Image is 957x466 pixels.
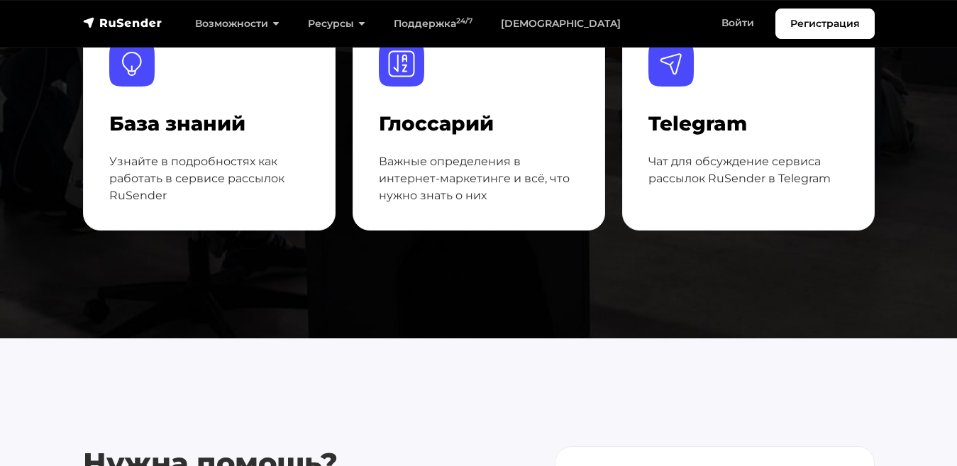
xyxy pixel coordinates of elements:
[181,9,294,38] a: Возможности
[707,9,768,38] a: Войти
[379,112,579,136] h4: Глоссарий
[379,153,579,204] p: Важные определения в интернет-маркетинге и всё, что нужно знать о них
[109,41,155,87] img: База знаний
[487,9,635,38] a: [DEMOGRAPHIC_DATA]
[353,15,605,231] a: Глоссарий Глоссарий Важные определения в интернет-маркетинге и всё, что нужно знать о них
[456,16,472,26] sup: 24/7
[380,9,487,38] a: Поддержка24/7
[83,16,162,30] img: RuSender
[83,15,336,231] a: База знаний База знаний Узнайте в подробностях как работать в сервисе рассылок RuSender
[648,153,848,187] p: Чат для обсуждение сервиса рассылок RuSender в Telegram
[109,112,309,136] h4: База знаний
[622,15,875,231] a: Telegram Telegram Чат для обсуждение сервиса рассылок RuSender в Telegram
[109,153,309,204] p: Узнайте в подробностях как работать в сервисе рассылок RuSender
[379,41,424,87] img: Глоссарий
[775,9,875,39] a: Регистрация
[648,41,694,87] img: Telegram
[648,112,848,136] h4: Telegram
[294,9,380,38] a: Ресурсы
